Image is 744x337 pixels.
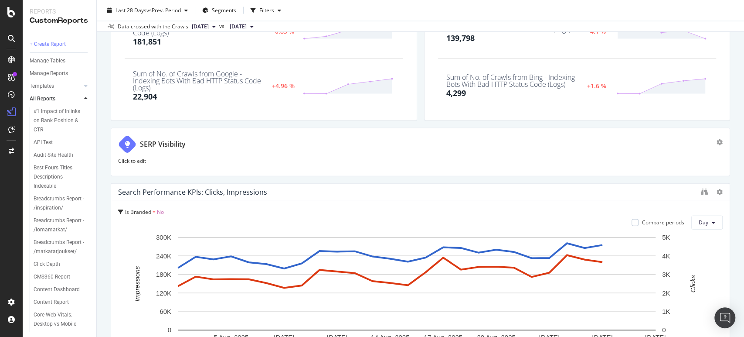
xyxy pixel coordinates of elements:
div: Click Depth [34,260,60,269]
div: Sum of No. of Crawls from Google - Indexing Bots With Bad HTTP Status Code (Logs) [133,70,264,91]
div: SERP VisibilityClick to edit [111,128,730,176]
text: 300K [156,234,171,241]
a: + Create Report [30,40,90,49]
div: Breadcrumbs Report - /inspiration/ [34,194,85,213]
text: 180K [156,271,171,279]
text: 0 [168,327,171,334]
text: 240K [156,252,171,260]
button: [DATE] [226,21,257,32]
a: Manage Tables [30,56,90,65]
text: 5K [662,234,670,241]
div: Reports [30,7,89,16]
span: = [153,208,156,216]
div: -0.83 % [264,29,303,34]
span: Last 28 Days [116,7,146,14]
div: Filters [259,7,274,14]
a: Breadcrumbs Report - /lomamatkat/ [34,216,90,234]
button: Filters [247,3,285,17]
div: Compare periods [642,219,684,226]
button: Day [691,216,723,230]
span: vs Prev. Period [146,7,181,14]
text: 60K [160,308,171,315]
text: Impressions [133,266,141,302]
div: 4,299 [446,88,466,99]
text: 2K [662,289,670,297]
div: Content Dashboard [34,285,80,294]
div: Content Report [34,298,69,307]
div: Open Intercom Messenger [714,307,735,328]
div: 22,904 [133,91,157,103]
div: Sum of No. of Crawls from Bing - Indexing Bots With Bad HTTP Status Code (Logs) [446,74,577,88]
div: Best Fours Titles Descriptions Indexable [34,163,85,191]
div: Core Web Vitals: Desktop vs Mobile [34,310,85,329]
text: 1K [662,308,670,315]
a: Breadcrumbs Report - /matkatarjoukset/ [34,238,90,256]
div: Audit Site Health [34,151,73,160]
a: Content Report [34,298,90,307]
div: CMS360 Report [34,272,70,282]
div: Templates [30,82,54,91]
a: Content Dashboard [34,285,90,294]
div: Data crossed with the Crawls [118,23,188,31]
a: Templates [30,82,82,91]
div: gear [717,139,723,145]
div: 181,851 [133,36,161,48]
div: + Create Report [30,40,66,49]
button: Last 28 DaysvsPrev. Period [104,3,191,17]
text: Clicks [689,275,696,292]
div: Breadcrumbs Report - /matkatarjoukset/ [34,238,85,256]
span: 2025 Aug. 29th [192,23,209,31]
span: 2025 Jul. 5th [230,23,247,31]
a: API Test [34,138,90,147]
span: Is Branded [125,208,151,216]
button: [DATE] [188,21,219,32]
div: Manage Tables [30,56,65,65]
text: 3K [662,271,670,279]
button: Segments [199,3,240,17]
div: Breadcrumbs Report - /lomamatkat/ [34,216,85,234]
span: Day [699,219,708,226]
div: #1 Impact of Inlinks on Rank Position & CTR [34,107,86,134]
text: 120K [156,289,171,297]
a: Audit Site Health [34,151,90,160]
span: No [157,208,164,216]
a: CMS360 Report [34,272,90,282]
div: CustomReports [30,16,89,26]
div: binoculars [701,188,708,195]
div: Search Performance KPIs: Clicks, Impressions [118,188,267,196]
div: Manage Reports [30,69,68,78]
div: +1.6 % [577,83,616,89]
a: Core Web Vitals: Desktop vs Mobile [34,310,90,329]
a: #1 Impact of Inlinks on Rank Position & CTR [34,107,90,134]
text: 4K [662,252,670,260]
p: Click to edit [118,157,723,165]
span: vs [219,22,226,30]
div: Sum of No. of Crawls from Bing - Indexing Bots With Good HTTP Status Code (Logs) [446,19,577,33]
a: Best Fours Titles Descriptions Indexable [34,163,90,191]
a: All Reports [30,94,82,103]
div: All Reports [30,94,55,103]
div: 139,798 [446,33,475,44]
div: API Test [34,138,53,147]
a: Manage Reports [30,69,90,78]
text: 0 [662,327,666,334]
div: -4.1 % [577,29,616,34]
div: +4.96 % [264,83,303,89]
div: SERP Visibility [140,139,186,149]
span: Segments [212,7,236,14]
a: Click Depth [34,260,90,269]
a: Breadcrumbs Report - /inspiration/ [34,194,90,213]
